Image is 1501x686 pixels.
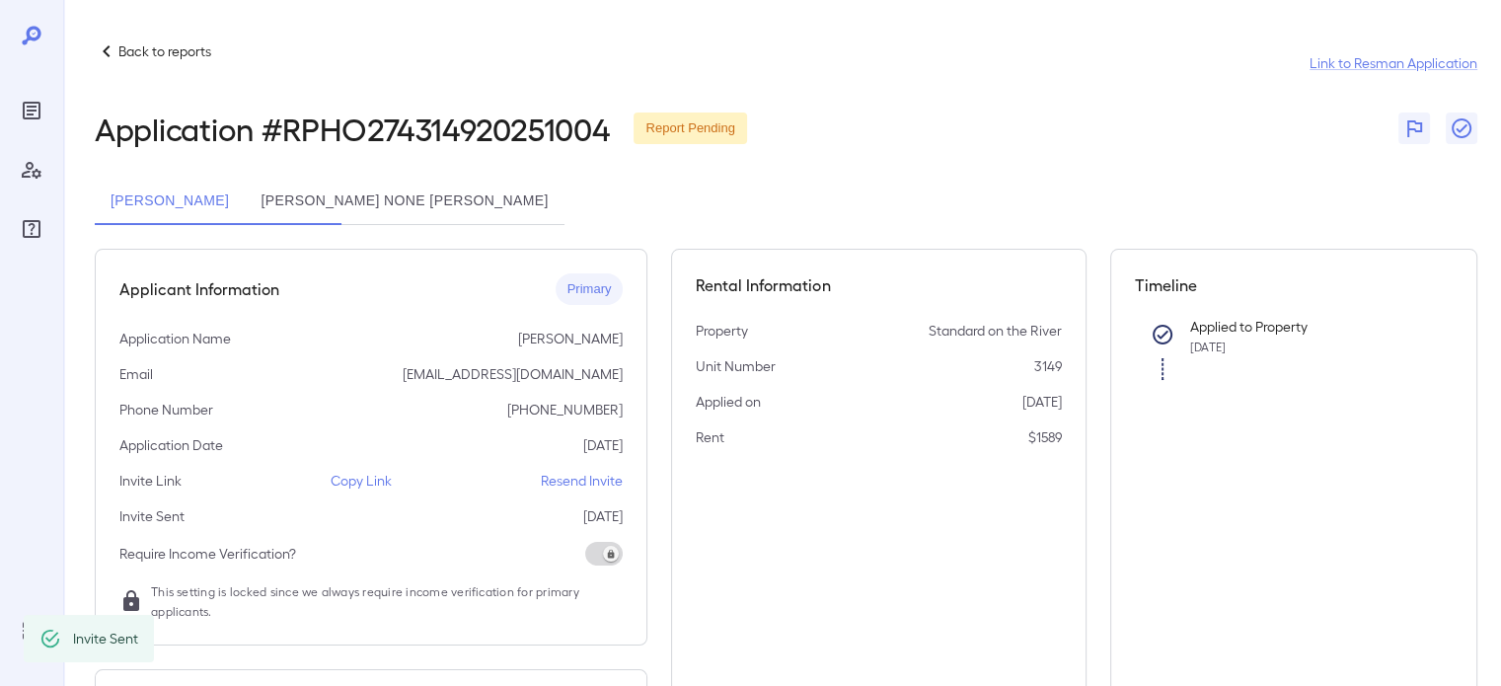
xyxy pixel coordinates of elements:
p: Application Date [119,435,223,455]
p: Application Name [119,329,231,348]
p: Copy Link [331,471,392,491]
p: Invite Sent [119,506,185,526]
h5: Applicant Information [119,277,279,301]
p: Standard on the River [929,321,1062,341]
p: [PHONE_NUMBER] [507,400,623,419]
p: Back to reports [118,41,211,61]
p: [DATE] [1022,392,1062,412]
h5: Timeline [1135,273,1453,297]
p: Applied to Property [1190,317,1421,337]
div: Log Out [16,615,47,647]
p: Applied on [696,392,761,412]
button: [PERSON_NAME] None [PERSON_NAME] [245,178,563,225]
p: [DATE] [583,435,623,455]
p: [PERSON_NAME] [518,329,623,348]
p: [EMAIL_ADDRESS][DOMAIN_NAME] [403,364,623,384]
a: Link to Resman Application [1310,53,1477,73]
button: Close Report [1446,113,1477,144]
p: 3149 [1034,356,1062,376]
p: Email [119,364,153,384]
span: Primary [556,280,624,299]
p: Unit Number [696,356,776,376]
button: Flag Report [1398,113,1430,144]
p: $1589 [1028,427,1062,447]
h5: Rental Information [696,273,1061,297]
p: Rent [696,427,724,447]
div: Reports [16,95,47,126]
p: Require Income Verification? [119,544,296,564]
p: Resend Invite [541,471,623,491]
button: [PERSON_NAME] [95,178,245,225]
p: Invite Link [119,471,182,491]
div: Manage Users [16,154,47,186]
span: This setting is locked since we always require income verification for primary applicants. [151,581,623,621]
p: Property [696,321,748,341]
span: [DATE] [1190,340,1226,353]
p: [DATE] [583,506,623,526]
h2: Application # RPHO274314920251004 [95,111,610,146]
span: Report Pending [634,119,746,138]
p: Phone Number [119,400,213,419]
div: FAQ [16,213,47,245]
div: Invite Sent [73,621,138,656]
